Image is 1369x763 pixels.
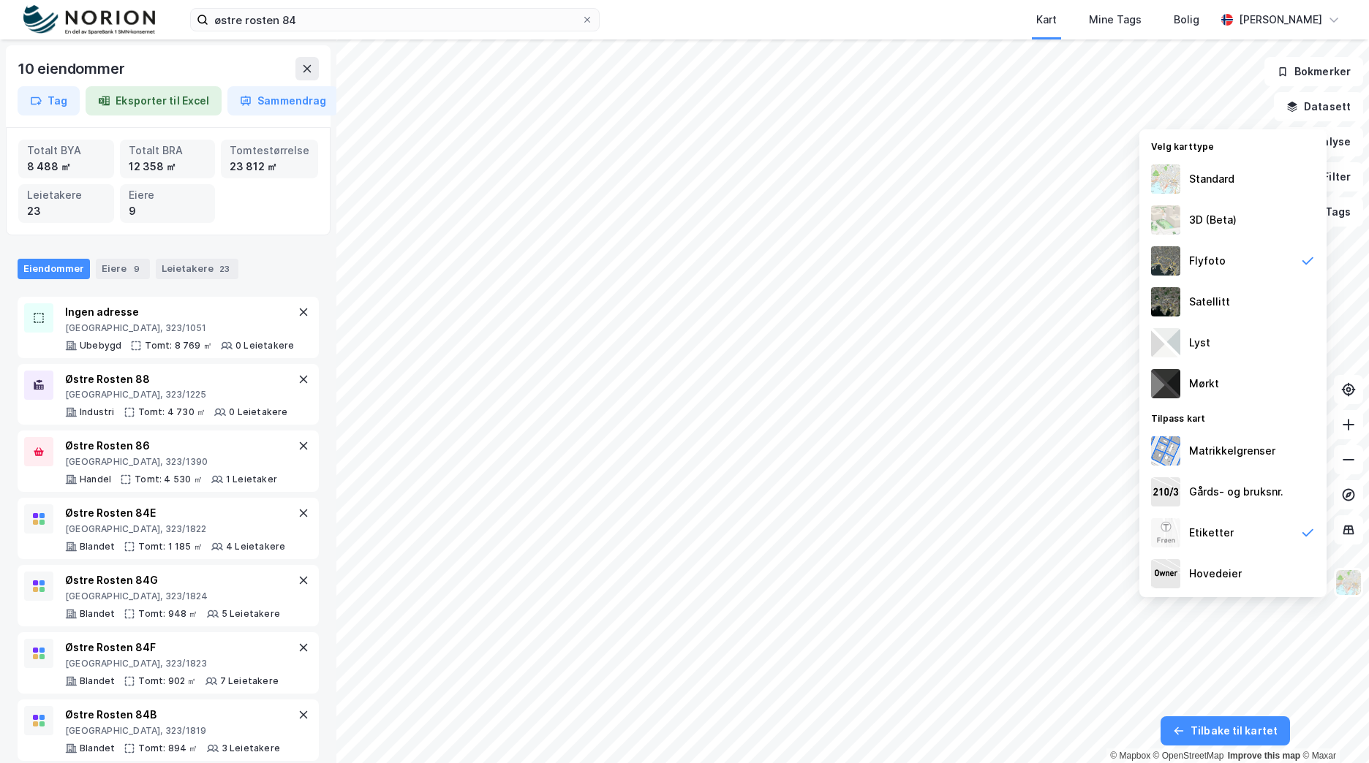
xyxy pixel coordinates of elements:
[156,259,238,279] div: Leietakere
[1189,442,1275,460] div: Matrikkelgrenser
[18,259,90,279] div: Eiendommer
[216,262,233,276] div: 23
[1295,197,1363,227] button: Tags
[65,389,288,401] div: [GEOGRAPHIC_DATA], 323/1225
[1189,252,1226,270] div: Flyfoto
[65,504,285,522] div: Østre Rosten 84E
[1189,565,1242,582] div: Hovedeier
[65,303,294,321] div: Ingen adresse
[129,159,207,175] div: 12 358 ㎡
[1189,293,1230,311] div: Satellitt
[1036,11,1057,29] div: Kart
[65,591,280,602] div: [GEOGRAPHIC_DATA], 323/1824
[80,608,115,620] div: Blandet
[230,159,309,175] div: 23 812 ㎡
[1151,328,1180,357] img: luj3wr1y2y3+OchiMxRmMxRlscgabnMEmZ7DJGWxyBpucwSZnsMkZbHIGm5zBJmewyRlscgabnMEmZ7DJGWxyBpucwSZnsMkZ...
[80,406,115,418] div: Industri
[145,340,212,352] div: Tomt: 8 769 ㎡
[220,675,279,687] div: 7 Leietakere
[65,639,279,656] div: Østre Rosten 84F
[65,322,294,334] div: [GEOGRAPHIC_DATA], 323/1051
[1139,404,1327,430] div: Tilpass kart
[138,675,196,687] div: Tomt: 902 ㎡
[18,86,80,115] button: Tag
[65,456,277,468] div: [GEOGRAPHIC_DATA], 323/1390
[1274,92,1363,121] button: Datasett
[65,371,288,388] div: Østre Rosten 88
[227,86,339,115] button: Sammendrag
[1151,436,1180,466] img: cadastreBorders.cfe08de4b5ddd52a10de.jpeg
[1151,246,1180,276] img: Z
[23,5,155,35] img: norion-logo.80e7a08dc31c2e691866.png
[222,743,280,754] div: 3 Leietakere
[1296,693,1369,763] div: Kontrollprogram for chat
[1139,132,1327,159] div: Velg karttype
[230,143,309,159] div: Tomtestørrelse
[1189,483,1283,501] div: Gårds- og bruksnr.
[138,608,197,620] div: Tomt: 948 ㎡
[86,86,222,115] button: Eksporter til Excel
[1161,716,1290,745] button: Tilbake til kartet
[222,608,280,620] div: 5 Leietakere
[138,743,197,754] div: Tomt: 894 ㎡
[1151,477,1180,506] img: cadastreKeys.547ab17ec502f5a4ef2b.jpeg
[1151,287,1180,316] img: 9k=
[1151,559,1180,588] img: majorOwner.b5e170eddb5c04bfeeff.jpeg
[80,474,111,485] div: Handel
[1089,11,1142,29] div: Mine Tags
[1296,693,1369,763] iframe: Chat Widget
[80,340,121,352] div: Ubebygd
[1151,518,1180,547] img: Z
[1278,127,1363,156] button: Analyse
[138,406,206,418] div: Tomt: 4 730 ㎡
[27,143,105,159] div: Totalt BYA
[229,406,287,418] div: 0 Leietakere
[1293,162,1363,191] button: Filter
[235,340,294,352] div: 0 Leietakere
[27,187,105,203] div: Leietakere
[1228,751,1300,761] a: Improve this map
[65,523,285,535] div: [GEOGRAPHIC_DATA], 323/1822
[129,262,144,276] div: 9
[65,706,280,724] div: Østre Rosten 84B
[1189,375,1219,392] div: Mørkt
[1189,524,1234,542] div: Etiketter
[1151,205,1180,235] img: Z
[226,474,277,485] div: 1 Leietaker
[65,572,280,589] div: Østre Rosten 84G
[65,725,280,737] div: [GEOGRAPHIC_DATA], 323/1819
[129,203,207,219] div: 9
[1264,57,1363,86] button: Bokmerker
[1153,751,1224,761] a: OpenStreetMap
[1110,751,1150,761] a: Mapbox
[80,743,115,754] div: Blandet
[18,57,127,80] div: 10 eiendommer
[129,143,207,159] div: Totalt BRA
[1189,334,1210,352] div: Lyst
[1239,11,1322,29] div: [PERSON_NAME]
[80,675,115,687] div: Blandet
[135,474,203,485] div: Tomt: 4 530 ㎡
[129,187,207,203] div: Eiere
[1189,170,1234,188] div: Standard
[65,437,277,455] div: Østre Rosten 86
[208,9,581,31] input: Søk på adresse, matrikkel, gårdeiere, leietakere eller personer
[27,203,105,219] div: 23
[226,541,285,553] div: 4 Leietakere
[1189,211,1237,229] div: 3D (Beta)
[1151,369,1180,398] img: nCdM7BzjoCAAAAAElFTkSuQmCC
[65,658,279,669] div: [GEOGRAPHIC_DATA], 323/1823
[138,541,203,553] div: Tomt: 1 185 ㎡
[1335,569,1362,596] img: Z
[1174,11,1199,29] div: Bolig
[27,159,105,175] div: 8 488 ㎡
[1151,164,1180,194] img: Z
[96,259,150,279] div: Eiere
[80,541,115,553] div: Blandet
